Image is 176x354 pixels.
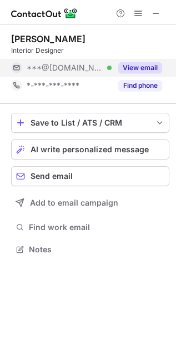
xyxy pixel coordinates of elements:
[11,242,169,257] button: Notes
[31,145,149,154] span: AI write personalized message
[11,113,169,133] button: save-profile-one-click
[118,80,162,91] button: Reveal Button
[27,63,103,73] span: ***@[DOMAIN_NAME]
[11,7,78,20] img: ContactOut v5.3.10
[29,222,165,232] span: Find work email
[11,220,169,235] button: Find work email
[11,166,169,186] button: Send email
[11,33,86,44] div: [PERSON_NAME]
[11,46,169,56] div: Interior Designer
[29,245,165,255] span: Notes
[30,198,118,207] span: Add to email campaign
[11,193,169,213] button: Add to email campaign
[118,62,162,73] button: Reveal Button
[11,139,169,159] button: AI write personalized message
[31,118,150,127] div: Save to List / ATS / CRM
[31,172,73,181] span: Send email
